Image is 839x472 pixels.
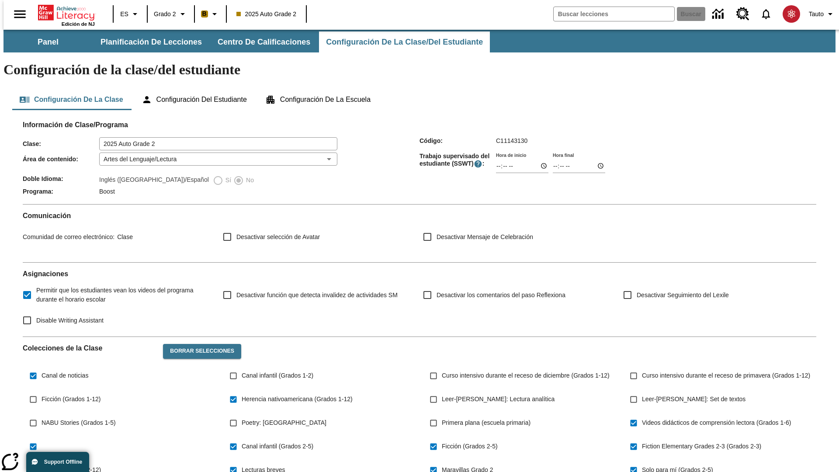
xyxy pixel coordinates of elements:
button: Grado: Grado 2, Elige un grado [150,6,191,22]
span: Configuración de la clase/del estudiante [326,37,483,47]
span: Desactivar selección de Avatar [236,233,320,242]
div: Información de Clase/Programa [23,129,816,197]
label: Hora de inicio [496,152,526,158]
button: Configuración del estudiante [135,89,254,110]
span: Permitir que los estudiantes vean los videos del programa durante el horario escolar [36,286,209,304]
span: Sí [223,176,231,185]
button: Support Offline [26,452,89,472]
span: Clase [114,233,133,240]
span: NABU Stories (Grados 1-5) [42,418,116,427]
span: Comunidad de correo electrónico : [23,233,114,240]
button: Borrar selecciones [163,344,241,359]
button: Lenguaje: ES, Selecciona un idioma [116,6,144,22]
span: Trabajo supervisado del estudiante (SSWT) : [419,153,496,168]
span: Disable Writing Assistant [36,316,104,325]
button: Planificación de lecciones [94,31,209,52]
span: Área de contenido : [23,156,99,163]
span: No [244,176,254,185]
span: Canal infantil (Grados 1-2) [242,371,313,380]
button: Boost El color de la clase es anaranjado claro. Cambiar el color de la clase. [198,6,223,22]
button: Configuración de la clase [12,89,130,110]
span: Desactivar Mensaje de Celebración [437,233,533,242]
h1: Configuración de la clase/del estudiante [3,62,836,78]
label: Hora final [553,152,574,158]
div: Subbarra de navegación [3,31,491,52]
span: Poetry: [GEOGRAPHIC_DATA] [242,418,326,427]
a: Portada [38,4,95,21]
span: Desactivar Seguimiento del Lexile [637,291,729,300]
span: Canal de noticias [42,371,88,380]
span: B [202,8,207,19]
span: 2025 Auto Grade 2 [236,10,297,19]
h2: Comunicación [23,212,816,220]
span: Doble Idioma : [23,175,99,182]
span: Programa : [23,188,99,195]
span: Fiction Elementary Grades 2-3 (Grados 2-3) [642,442,761,451]
span: Código : [419,137,496,144]
span: Desactivar función que detecta invalidez de actividades SM [236,291,398,300]
h2: Asignaciones [23,270,816,278]
span: Herencia nativoamericana (Grados 1-12) [242,395,353,404]
label: Inglés ([GEOGRAPHIC_DATA])/Español [99,175,209,186]
h2: Colecciones de la Clase [23,344,156,352]
button: Centro de calificaciones [211,31,317,52]
button: Escoja un nuevo avatar [777,3,805,25]
span: Boost [99,188,115,195]
span: Grado 2 [154,10,176,19]
span: Tauto [809,10,824,19]
a: Notificaciones [755,3,777,25]
button: Perfil/Configuración [805,6,839,22]
span: ES [120,10,128,19]
span: Planificación de lecciones [101,37,202,47]
span: Leer-[PERSON_NAME]: Set de textos [642,395,745,404]
span: Curso intensivo durante el receso de diciembre (Grados 1-12) [442,371,610,380]
div: Configuración de la clase/del estudiante [12,89,827,110]
span: Edición de NJ [62,21,95,27]
div: Subbarra de navegación [3,30,836,52]
span: Leer-[PERSON_NAME]: Lectura analítica [442,395,555,404]
span: Clase : [23,140,99,147]
span: Desactivar los comentarios del paso Reflexiona [437,291,565,300]
a: Centro de información [707,2,731,26]
span: Ficción (Grados 1-12) [42,395,101,404]
button: Configuración de la escuela [258,89,378,110]
span: Primera plana (escuela primaria) [442,418,530,427]
button: Panel [4,31,92,52]
span: Ficción (Grados 2-5) [442,442,498,451]
input: Clase [99,137,337,150]
span: C11143130 [496,137,527,144]
span: Curso intensivo durante el receso de primavera (Grados 1-12) [642,371,810,380]
div: Asignaciones [23,270,816,330]
a: Centro de recursos, Se abrirá en una pestaña nueva. [731,2,755,26]
span: Canal infantil (Grados 2-5) [242,442,313,451]
img: avatar image [783,5,800,23]
span: Support Offline [44,459,82,465]
h2: Información de Clase/Programa [23,121,816,129]
span: Panel [38,37,59,47]
div: Portada [38,3,95,27]
div: Comunicación [23,212,816,255]
span: Videos didácticos de comprensión lectora (Grados 1-6) [642,418,791,427]
button: Configuración de la clase/del estudiante [319,31,490,52]
div: Artes del Lenguaje/Lectura [99,153,337,166]
button: Abrir el menú lateral [7,1,33,27]
span: Centro de calificaciones [218,37,310,47]
button: El Tiempo Supervisado de Trabajo Estudiantil es el período durante el cual los estudiantes pueden... [474,160,482,168]
input: Buscar campo [554,7,674,21]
